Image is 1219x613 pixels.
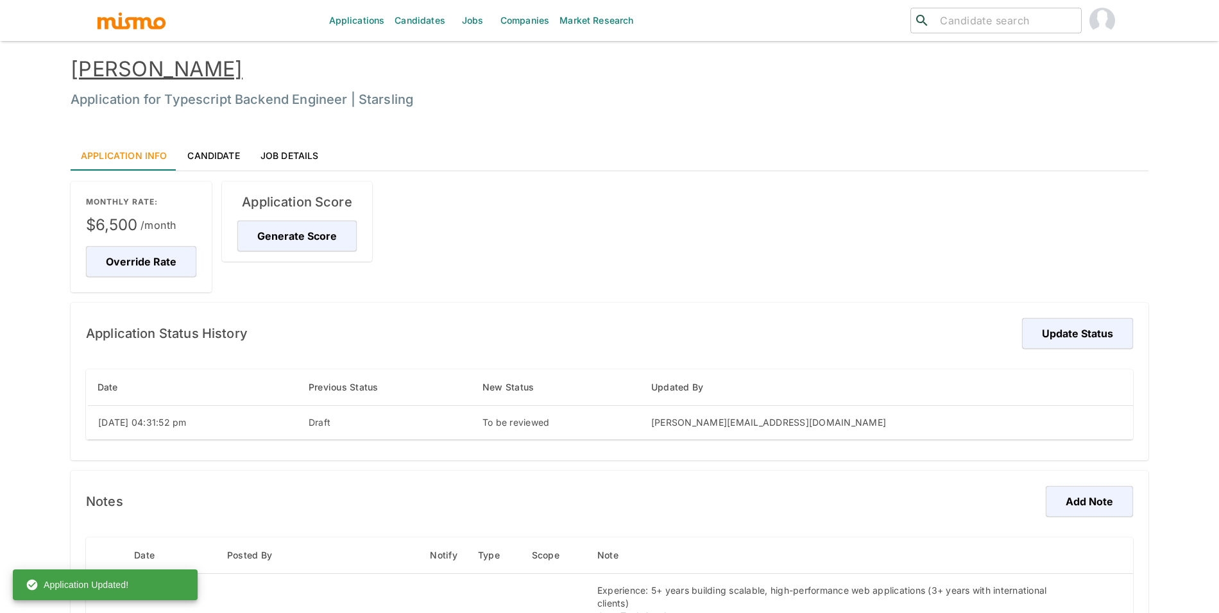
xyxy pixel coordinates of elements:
span: /month [141,216,176,234]
button: Override Rate [86,246,196,277]
td: Draft [298,405,472,439]
td: [PERSON_NAME][EMAIL_ADDRESS][DOMAIN_NAME] [641,405,1133,439]
th: Previous Status [298,369,472,406]
img: Maria Lujan Ciommo [1089,8,1115,33]
button: Generate Score [237,221,357,251]
table: enhanced table [86,369,1133,440]
th: New Status [472,369,641,406]
input: Candidate search [935,12,1076,29]
a: Candidate [177,140,250,171]
span: $6,500 [86,215,196,235]
th: Date [87,369,298,406]
p: MONTHLY RATE: [86,197,196,207]
th: Scope [522,537,587,574]
a: [PERSON_NAME] [71,56,243,81]
th: Notify [420,537,468,574]
th: Type [468,537,522,574]
th: Posted By [217,537,420,574]
th: Updated By [641,369,1133,406]
h6: Application Score [237,192,357,212]
div: Application Updated! [26,573,128,596]
th: Date [124,537,217,574]
a: Job Details [250,140,329,171]
h6: Application for Typescript Backend Engineer | Starsling [71,89,1148,110]
a: Application Info [71,140,177,171]
h6: Notes [86,491,123,512]
button: Add Note [1046,486,1133,517]
img: logo [96,11,167,30]
th: Note [587,537,1082,574]
td: [DATE] 04:31:52 pm [87,405,298,439]
td: To be reviewed [472,405,641,439]
h6: Application Status History [86,323,248,344]
button: Update Status [1022,318,1133,349]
